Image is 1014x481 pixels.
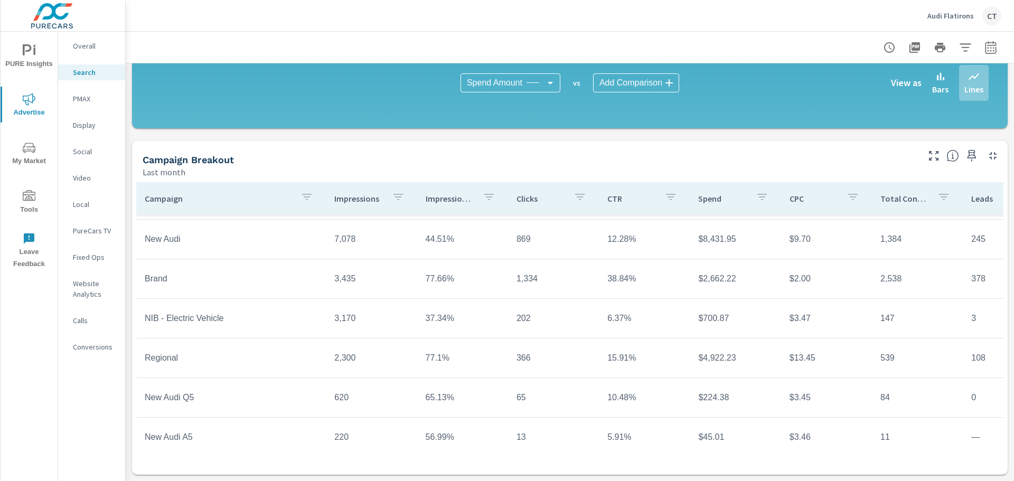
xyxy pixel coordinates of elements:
[417,345,508,371] td: 77.1%
[58,64,125,80] div: Search
[417,226,508,252] td: 44.51%
[517,193,565,204] p: Clicks
[599,78,662,88] span: Add Comparison
[461,73,560,92] div: Spend Amount
[73,225,117,236] p: PureCars TV
[872,345,963,371] td: 539
[417,266,508,292] td: 77.66%
[136,345,326,371] td: Regional
[4,190,54,216] span: Tools
[781,345,872,371] td: $13.45
[880,193,929,204] p: Total Conversions
[73,252,117,262] p: Fixed Ops
[326,226,417,252] td: 7,078
[326,424,417,450] td: 220
[58,117,125,133] div: Display
[946,149,959,162] span: This is a summary of Search performance results by campaign. Each column can be sorted.
[73,315,117,326] p: Calls
[955,37,976,58] button: Apply Filters
[73,41,117,51] p: Overall
[891,78,922,88] h6: View as
[599,266,690,292] td: 38.84%
[927,11,974,21] p: Audi Flatirons
[58,196,125,212] div: Local
[964,83,983,96] p: Lines
[698,193,747,204] p: Spend
[136,226,326,252] td: New Audi
[58,249,125,265] div: Fixed Ops
[143,154,234,165] h5: Campaign Breakout
[136,384,326,411] td: New Audi Q5
[599,305,690,332] td: 6.37%
[58,276,125,302] div: Website Analytics
[334,193,383,204] p: Impressions
[560,78,593,88] p: vs
[508,384,599,411] td: 65
[508,305,599,332] td: 202
[73,173,117,183] p: Video
[136,266,326,292] td: Brand
[593,73,679,92] div: Add Comparison
[145,193,292,204] p: Campaign
[980,37,1001,58] button: Select Date Range
[326,345,417,371] td: 2,300
[467,78,522,88] span: Spend Amount
[73,342,117,352] p: Conversions
[143,166,185,178] p: Last month
[781,384,872,411] td: $3.45
[417,384,508,411] td: 65.13%
[599,384,690,411] td: 10.48%
[508,226,599,252] td: 869
[781,226,872,252] td: $9.70
[925,147,942,164] button: Make Fullscreen
[872,226,963,252] td: 1,384
[508,424,599,450] td: 13
[1,32,58,275] div: nav menu
[984,147,1001,164] button: Minimize Widget
[508,266,599,292] td: 1,334
[690,424,781,450] td: $45.01
[790,193,838,204] p: CPC
[417,305,508,332] td: 37.34%
[872,305,963,332] td: 147
[136,424,326,450] td: New Audi A5
[4,44,54,70] span: PURE Insights
[73,93,117,104] p: PMAX
[690,345,781,371] td: $4,922.23
[781,424,872,450] td: $3.46
[690,266,781,292] td: $2,662.22
[326,305,417,332] td: 3,170
[963,147,980,164] span: Save this to your personalized report
[326,266,417,292] td: 3,435
[58,313,125,328] div: Calls
[599,424,690,450] td: 5.91%
[872,384,963,411] td: 84
[58,223,125,239] div: PureCars TV
[4,93,54,119] span: Advertise
[73,67,117,78] p: Search
[932,83,949,96] p: Bars
[904,37,925,58] button: "Export Report to PDF"
[599,226,690,252] td: 12.28%
[58,144,125,159] div: Social
[508,345,599,371] td: 366
[690,226,781,252] td: $8,431.95
[58,339,125,355] div: Conversions
[73,278,117,299] p: Website Analytics
[73,146,117,157] p: Social
[607,193,656,204] p: CTR
[73,199,117,210] p: Local
[4,142,54,167] span: My Market
[136,305,326,332] td: NIB - Electric Vehicle
[872,424,963,450] td: 11
[781,305,872,332] td: $3.47
[426,193,474,204] p: Impression Share
[781,266,872,292] td: $2.00
[929,37,951,58] button: Print Report
[690,384,781,411] td: $224.38
[982,6,1001,25] div: CT
[599,345,690,371] td: 15.91%
[58,38,125,54] div: Overall
[872,266,963,292] td: 2,538
[690,305,781,332] td: $700.87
